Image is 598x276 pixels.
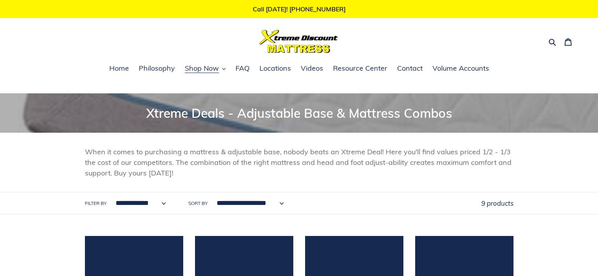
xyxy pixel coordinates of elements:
span: Shop Now [185,64,219,73]
span: Resource Center [333,64,387,73]
a: FAQ [232,63,254,75]
button: Shop Now [181,63,230,75]
a: Resource Center [329,63,391,75]
span: FAQ [236,64,250,73]
span: Contact [397,64,423,73]
span: Xtreme Deals - Adjustable Base & Mattress Combos [146,105,452,121]
a: Home [105,63,133,75]
a: Locations [256,63,295,75]
label: Sort by [188,200,208,207]
span: Videos [301,64,323,73]
a: Videos [297,63,327,75]
span: Home [109,64,129,73]
span: Volume Accounts [432,64,489,73]
a: Volume Accounts [429,63,493,75]
a: Philosophy [135,63,179,75]
p: When it comes to purchasing a mattress & adjustable base, nobody beats an Xtreme Deal! Here you'l... [85,146,513,178]
span: Locations [259,64,291,73]
span: 9 products [481,199,513,207]
img: Xtreme Discount Mattress [259,30,338,53]
label: Filter by [85,200,107,207]
span: Philosophy [139,64,175,73]
a: Contact [393,63,427,75]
